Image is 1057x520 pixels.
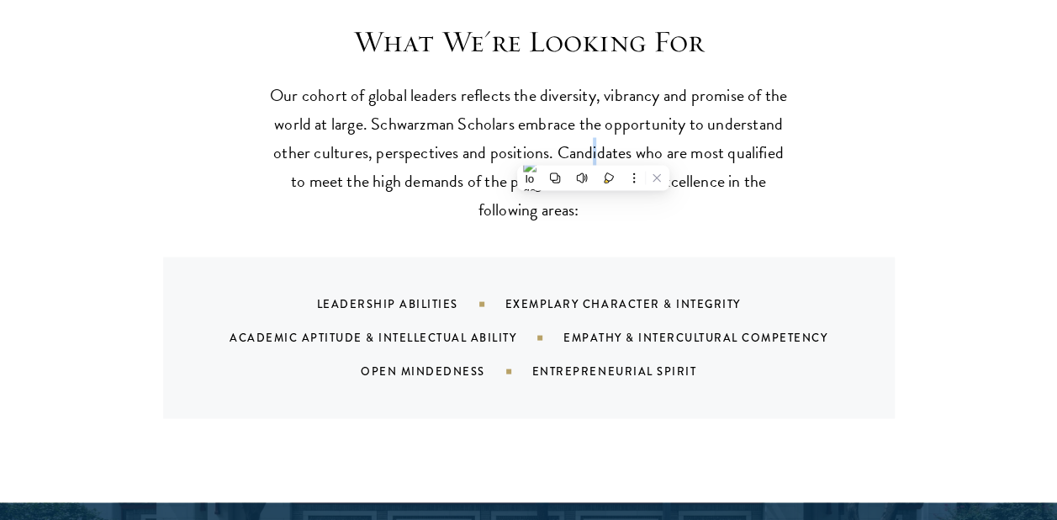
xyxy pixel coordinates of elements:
div: Entrepreneurial Spirit [532,363,738,379]
div: Academic Aptitude & Intellectual Ability [230,329,563,345]
div: Empathy & Intercultural Competency [563,329,869,345]
h3: What We're Looking For [268,23,790,59]
div: Exemplary Character & Integrity [505,295,783,311]
p: Our cohort of global leaders reflects the diversity, vibrancy and promise of the world at large. ... [268,80,790,223]
div: Leadership Abilities [317,295,505,311]
div: Open Mindedness [361,363,532,379]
